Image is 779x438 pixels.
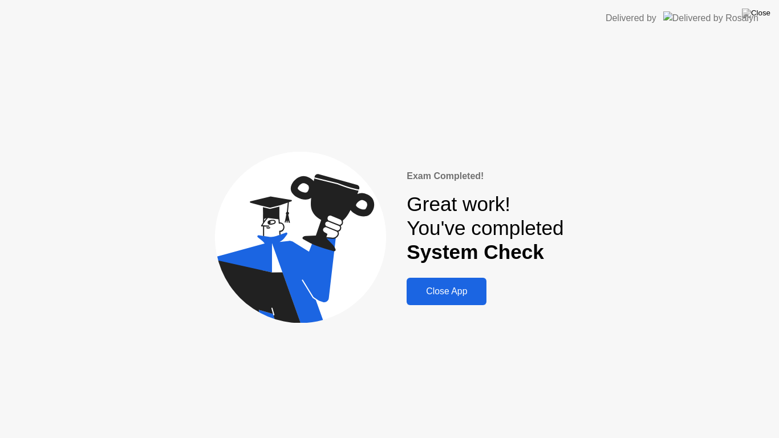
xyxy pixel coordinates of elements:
button: Close App [407,278,486,305]
b: System Check [407,241,544,263]
img: Close [742,9,770,18]
div: Exam Completed! [407,169,563,183]
div: Close App [410,286,483,297]
div: Delivered by [606,11,656,25]
div: Great work! You've completed [407,192,563,265]
img: Delivered by Rosalyn [663,11,758,25]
